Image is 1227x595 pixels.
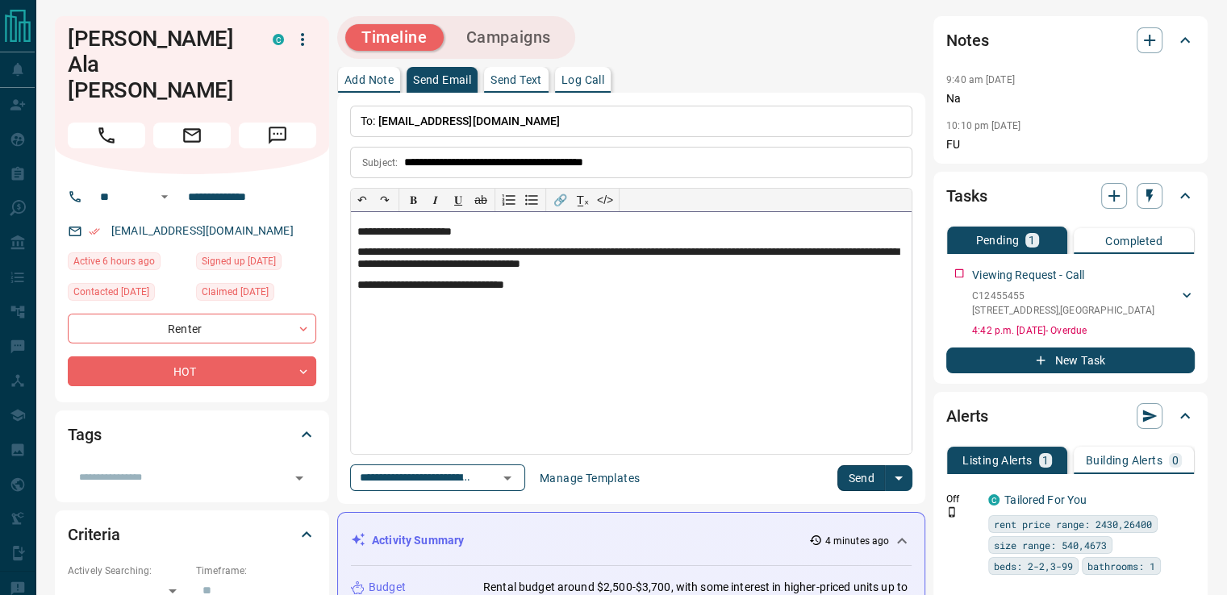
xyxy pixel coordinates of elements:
[946,136,1195,153] p: FU
[402,189,424,211] button: 𝐁
[196,283,316,306] div: Wed Oct 01 2025
[946,183,987,209] h2: Tasks
[372,532,464,549] p: Activity Summary
[946,347,1195,373] button: New Task
[273,34,284,45] div: condos.ca
[946,74,1015,85] p: 9:40 am [DATE]
[202,284,269,300] span: Claimed [DATE]
[825,534,889,548] p: 4 minutes ago
[153,123,231,148] span: Email
[351,189,374,211] button: ↶
[946,177,1195,215] div: Tasks
[202,253,276,269] span: Signed up [DATE]
[975,235,1019,246] p: Pending
[1042,455,1049,466] p: 1
[994,537,1107,553] span: size range: 540,4673
[972,289,1154,303] p: C12455455
[111,224,294,237] a: [EMAIL_ADDRESS][DOMAIN_NAME]
[345,24,444,51] button: Timeline
[490,74,542,85] p: Send Text
[988,494,1000,506] div: condos.ca
[946,492,979,506] p: Off
[454,193,462,206] span: 𝐔
[196,252,316,275] div: Mon Feb 12 2024
[68,252,188,275] div: Sat Oct 11 2025
[1004,493,1087,506] a: Tailored For You
[350,106,912,137] p: To:
[68,26,248,103] h1: [PERSON_NAME] Ala [PERSON_NAME]
[946,90,1195,107] p: Na
[946,27,988,53] h2: Notes
[413,74,471,85] p: Send Email
[374,189,396,211] button: ↷
[288,467,311,489] button: Open
[837,465,912,491] div: split button
[972,267,1084,284] p: Viewing Request - Call
[946,506,958,518] svg: Push Notification Only
[68,314,316,343] div: Renter
[362,156,398,170] p: Subject:
[946,21,1195,60] div: Notes
[73,284,149,300] span: Contacted [DATE]
[474,193,487,206] s: ab
[1086,455,1162,466] p: Building Alerts
[1087,558,1155,574] span: bathrooms: 1
[946,120,1020,131] p: 10:10 pm [DATE]
[450,24,567,51] button: Campaigns
[994,516,1152,532] span: rent price range: 2430,26400
[498,189,520,211] button: Numbered list
[68,422,101,447] h2: Tags
[351,526,912,555] div: Activity Summary4 minutes ago
[196,564,316,578] p: Timeframe:
[561,74,604,85] p: Log Call
[424,189,447,211] button: 𝑰
[344,74,394,85] p: Add Note
[530,465,649,491] button: Manage Templates
[68,283,188,306] div: Wed Oct 01 2025
[68,415,316,454] div: Tags
[594,189,616,211] button: </>
[73,253,155,269] span: Active 6 hours ago
[89,226,100,237] svg: Email Verified
[549,189,571,211] button: 🔗
[68,564,188,578] p: Actively Searching:
[571,189,594,211] button: T̲ₓ
[837,465,885,491] button: Send
[155,187,174,206] button: Open
[68,515,316,554] div: Criteria
[378,114,561,127] span: [EMAIL_ADDRESS][DOMAIN_NAME]
[946,403,988,429] h2: Alerts
[1029,235,1035,246] p: 1
[68,123,145,148] span: Call
[447,189,470,211] button: 𝐔
[1105,235,1162,247] p: Completed
[239,123,316,148] span: Message
[68,522,120,547] h2: Criteria
[972,303,1154,318] p: [STREET_ADDRESS] , [GEOGRAPHIC_DATA]
[972,285,1195,321] div: C12455455[STREET_ADDRESS],[GEOGRAPHIC_DATA]
[962,455,1033,466] p: Listing Alerts
[946,397,1195,435] div: Alerts
[972,323,1195,338] p: 4:42 p.m. [DATE] - Overdue
[520,189,543,211] button: Bullet list
[68,356,316,386] div: HOT
[1172,455,1179,466] p: 0
[994,558,1073,574] span: beds: 2-2,3-99
[496,467,519,489] button: Open
[470,189,492,211] button: ab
